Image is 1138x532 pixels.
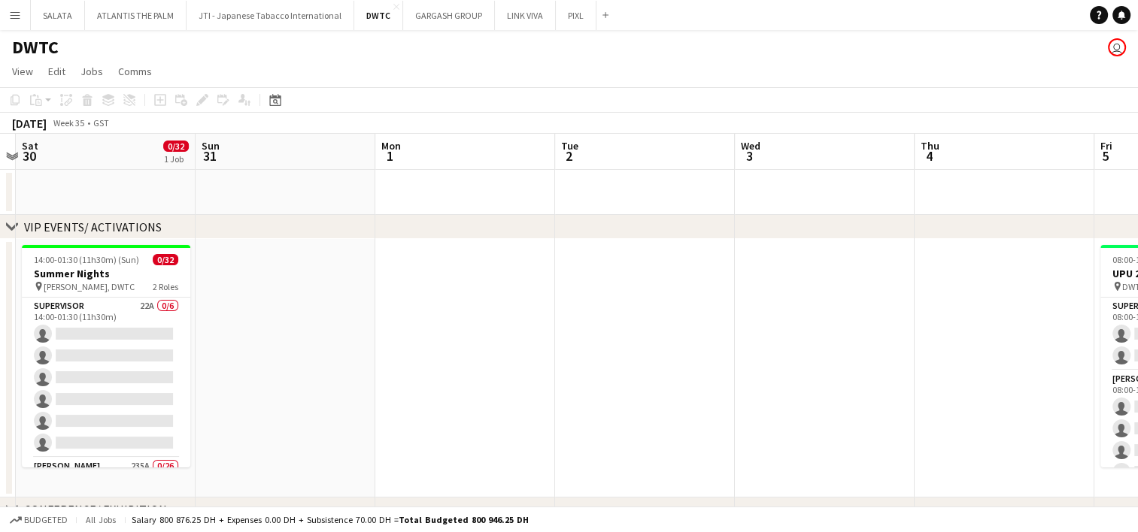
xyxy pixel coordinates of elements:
span: 3 [739,147,760,165]
h1: DWTC [12,36,59,59]
span: 30 [20,147,38,165]
button: GARGASH GROUP [403,1,495,30]
span: 2 Roles [153,281,178,292]
span: 5 [1098,147,1112,165]
button: LINK VIVA [495,1,556,30]
span: Fri [1100,139,1112,153]
span: Sat [22,139,38,153]
span: 4 [918,147,939,165]
span: Comms [118,65,152,78]
button: DWTC [354,1,403,30]
div: 1 Job [164,153,188,165]
span: Week 35 [50,117,87,128]
span: 0/32 [153,254,178,265]
div: VIP EVENTS/ ACTIVATIONS [24,219,162,234]
span: View [12,65,33,78]
span: [PERSON_NAME], DWTC [44,281,135,292]
span: Total Budgeted 800 946.25 DH [399,514,529,525]
a: Comms [112,62,158,81]
span: All jobs [83,514,119,525]
app-user-avatar: Kerem Sungur [1108,38,1126,56]
span: Sun [202,139,220,153]
span: Tue [561,139,578,153]
span: 31 [199,147,220,165]
div: Salary 800 876.25 DH + Expenses 0.00 DH + Subsistence 70.00 DH = [132,514,529,525]
span: Mon [381,139,401,153]
span: 0/32 [163,141,189,152]
button: JTI - Japanese Tabacco International [187,1,354,30]
button: PIXL [556,1,596,30]
div: CONFERENCE/ EXHIBITION [24,502,167,517]
button: Budgeted [8,512,70,528]
span: Thu [921,139,939,153]
app-job-card: 14:00-01:30 (11h30m) (Sun)0/32Summer Nights [PERSON_NAME], DWTC2 RolesSupervisor22A0/614:00-01:30... [22,245,190,467]
div: [DATE] [12,116,47,131]
span: 1 [379,147,401,165]
span: Budgeted [24,515,68,525]
span: Jobs [80,65,103,78]
span: 14:00-01:30 (11h30m) (Sun) [34,254,139,265]
a: View [6,62,39,81]
button: ATLANTIS THE PALM [85,1,187,30]
span: 2 [559,147,578,165]
div: GST [93,117,109,128]
a: Edit [42,62,71,81]
span: Wed [741,139,760,153]
app-card-role: Supervisor22A0/614:00-01:30 (11h30m) [22,298,190,458]
button: SALATA [31,1,85,30]
h3: Summer Nights [22,267,190,280]
span: Edit [48,65,65,78]
a: Jobs [74,62,109,81]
